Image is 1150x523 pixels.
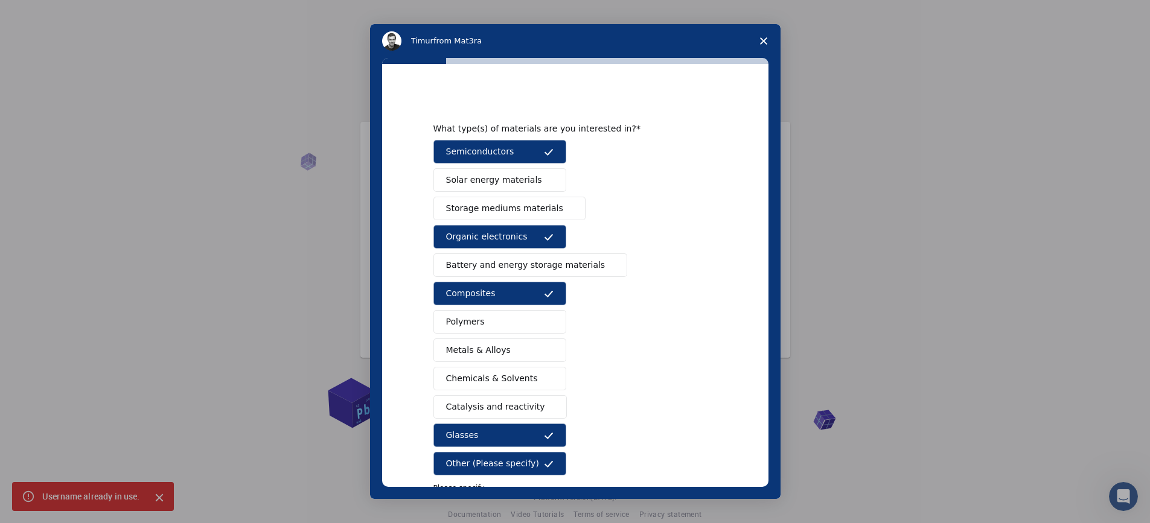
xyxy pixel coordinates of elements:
span: Close survey [747,24,781,58]
div: What type(s) of materials are you interested in? [433,123,699,134]
span: Glasses [446,429,479,442]
span: Organic electronics [446,230,528,243]
span: Storage mediums materials [446,202,563,215]
button: Storage mediums materials [433,197,586,220]
button: Solar energy materials [433,168,566,192]
button: Composites [433,282,566,305]
button: Chemicals & Solvents [433,367,566,390]
span: Support [24,8,68,19]
span: from Mat3ra [433,36,482,45]
span: Timur [411,36,433,45]
span: Composites [446,287,496,300]
button: Other (Please specify) [433,452,566,475]
span: Metals & Alloys [446,344,511,357]
span: Semiconductors [446,145,514,158]
button: Organic electronics [433,225,566,249]
span: Battery and energy storage materials [446,259,605,271]
button: Catalysis and reactivity [433,395,567,419]
span: Solar energy materials [446,174,542,186]
span: Polymers [446,315,485,328]
button: Semiconductors [433,140,566,163]
span: Other (Please specify) [446,457,539,470]
span: Catalysis and reactivity [446,401,545,413]
p: Please specify [433,483,717,493]
button: Battery and energy storage materials [433,253,628,277]
button: Polymers [433,310,566,334]
button: Metals & Alloys [433,338,566,362]
button: Glasses [433,423,566,447]
span: Chemicals & Solvents [446,372,538,385]
img: Profile image for Timur [382,31,401,51]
